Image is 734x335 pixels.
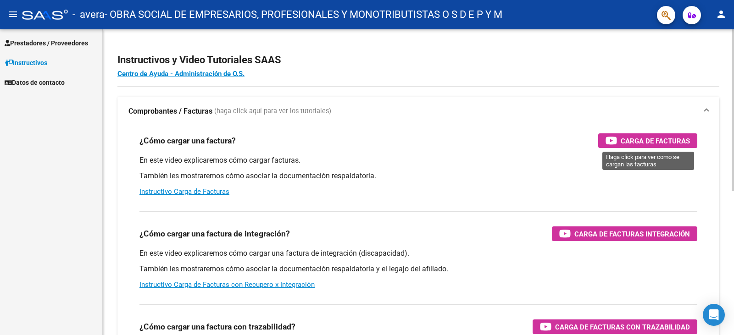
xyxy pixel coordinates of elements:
span: (haga click aquí para ver los tutoriales) [214,106,331,116]
span: - OBRA SOCIAL DE EMPRESARIOS, PROFESIONALES Y MONOTRIBUTISTAS O S D E P Y M [105,5,502,25]
span: - avera [72,5,105,25]
p: En este video explicaremos cómo cargar una factura de integración (discapacidad). [139,248,697,258]
button: Carga de Facturas [598,133,697,148]
h3: ¿Cómo cargar una factura con trazabilidad? [139,320,295,333]
a: Centro de Ayuda - Administración de O.S. [117,70,245,78]
h2: Instructivos y Video Tutoriales SAAS [117,51,719,69]
strong: Comprobantes / Facturas [128,106,212,116]
div: Open Intercom Messenger [703,304,725,326]
span: Carga de Facturas Integración [574,228,690,240]
mat-icon: menu [7,9,18,20]
a: Instructivo Carga de Facturas [139,187,229,196]
mat-icon: person [716,9,727,20]
span: Datos de contacto [5,77,65,88]
button: Carga de Facturas con Trazabilidad [533,319,697,334]
h3: ¿Cómo cargar una factura de integración? [139,227,290,240]
span: Prestadores / Proveedores [5,38,88,48]
p: También les mostraremos cómo asociar la documentación respaldatoria. [139,171,697,181]
span: Carga de Facturas con Trazabilidad [555,321,690,333]
h3: ¿Cómo cargar una factura? [139,134,236,147]
span: Instructivos [5,58,47,68]
mat-expansion-panel-header: Comprobantes / Facturas (haga click aquí para ver los tutoriales) [117,97,719,126]
button: Carga de Facturas Integración [552,226,697,241]
p: También les mostraremos cómo asociar la documentación respaldatoria y el legajo del afiliado. [139,264,697,274]
p: En este video explicaremos cómo cargar facturas. [139,155,697,165]
a: Instructivo Carga de Facturas con Recupero x Integración [139,280,315,289]
span: Carga de Facturas [621,135,690,147]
